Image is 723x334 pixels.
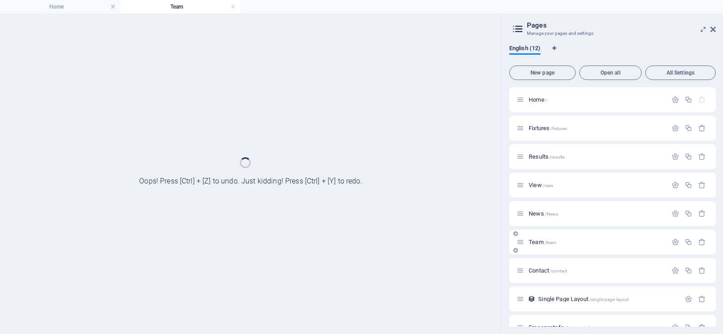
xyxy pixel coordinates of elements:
div: News/News [526,211,667,216]
div: Duplicate [685,96,692,103]
div: Settings [671,210,679,217]
div: Remove [698,181,706,189]
span: Click to open page [529,153,565,160]
div: Settings [671,267,679,274]
div: Remove [698,124,706,132]
div: The startpage cannot be deleted [698,96,706,103]
span: /results [549,155,565,160]
span: /single-page-layout [589,297,629,302]
div: Duplicate [685,124,692,132]
button: Open all [579,66,642,80]
div: Remove [698,267,706,274]
div: Results/results [526,154,667,160]
button: All Settings [645,66,716,80]
button: New page [509,66,576,80]
div: View/view [526,182,667,188]
h3: Manage your pages and settings [527,29,698,38]
div: Home/ [526,97,667,103]
span: Click to open page [529,96,547,103]
span: /freeagentsfc [565,325,592,330]
span: /News [545,212,559,216]
div: Remove [698,153,706,160]
span: New page [513,70,572,75]
div: Language Tabs [509,45,716,62]
span: /team [545,240,557,245]
div: Freeagentsfc/freeagentsfc [526,325,667,330]
div: Contact/contact [526,268,667,273]
span: Click to open page [529,210,558,217]
span: /view [543,183,554,188]
span: /contact [550,268,567,273]
div: Duplicate [685,238,692,246]
div: Duplicate [685,181,692,189]
span: Click to open page [529,125,567,132]
div: Remove [698,324,706,331]
div: Settings [671,153,679,160]
div: Settings [685,295,692,303]
div: Single Page Layout/single-page-layout [535,296,680,302]
div: Duplicate [685,324,692,331]
div: Remove [698,238,706,246]
span: English (12) [509,43,540,56]
span: Click to open page [529,182,554,188]
span: Click to open page [538,296,629,302]
span: Open all [583,70,638,75]
h4: Team [120,2,240,12]
span: All Settings [649,70,712,75]
div: Duplicate [685,267,692,274]
div: Settings [671,238,679,246]
span: Team [529,239,556,245]
div: Fixtures/fixtures [526,125,667,131]
div: Duplicate [685,210,692,217]
div: Remove [698,295,706,303]
span: / [545,98,547,103]
div: Settings [671,96,679,103]
div: Settings [671,124,679,132]
span: Click to open page [529,267,567,274]
div: Duplicate [685,153,692,160]
div: Settings [671,324,679,331]
div: Team/team [526,239,667,245]
div: Remove [698,210,706,217]
h2: Pages [527,21,716,29]
div: This layout is used as a template for all items (e.g. a blog post) of this collection. The conten... [528,295,535,303]
div: Settings [671,181,679,189]
span: /fixtures [550,126,567,131]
